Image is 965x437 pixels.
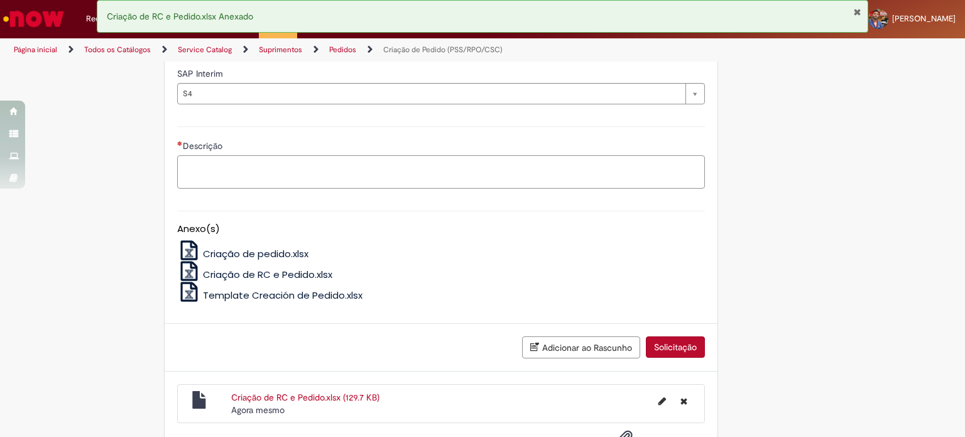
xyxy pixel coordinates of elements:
[84,45,151,55] a: Todos os Catálogos
[177,141,183,146] span: Necessários
[1,6,66,31] img: ServiceNow
[673,391,695,411] button: Excluir Criação de RC e Pedido.xlsx
[853,7,861,17] button: Fechar Notificação
[329,45,356,55] a: Pedidos
[383,45,503,55] a: Criação de Pedido (PSS/RPO/CSC)
[646,336,705,358] button: Solicitação
[651,391,673,411] button: Editar nome de arquivo Criação de RC e Pedido.xlsx
[177,155,705,189] textarea: Descrição
[183,84,679,104] span: S4
[231,404,285,416] time: 29/08/2025 16:46:26
[203,268,332,281] span: Criação de RC e Pedido.xlsx
[177,289,363,302] a: Template Creación de Pedido.xlsx
[177,268,333,281] a: Criação de RC e Pedido.xlsx
[203,289,363,302] span: Template Creación de Pedido.xlsx
[14,45,57,55] a: Página inicial
[178,45,232,55] a: Service Catalog
[9,38,634,62] ul: Trilhas de página
[177,247,309,260] a: Criação de pedido.xlsx
[203,247,308,260] span: Criação de pedido.xlsx
[107,11,253,22] span: Criação de RC e Pedido.xlsx Anexado
[231,404,285,416] span: Agora mesmo
[892,13,956,24] span: [PERSON_NAME]
[177,224,705,235] h5: Anexo(s)
[177,68,226,79] span: SAP Interim
[183,140,225,152] span: Descrição
[86,13,130,25] span: Requisições
[522,336,640,358] button: Adicionar ao Rascunho
[259,45,302,55] a: Suprimentos
[231,392,379,403] a: Criação de RC e Pedido.xlsx (129.7 KB)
